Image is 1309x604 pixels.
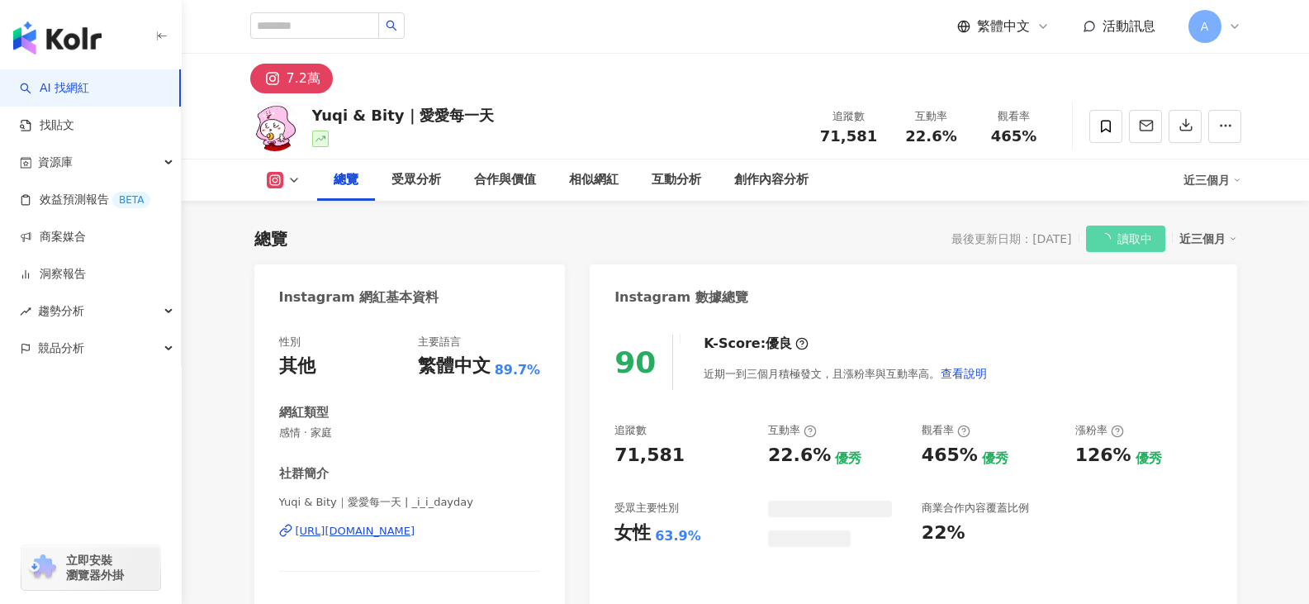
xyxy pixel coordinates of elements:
[940,357,988,390] button: 查看說明
[982,449,1008,468] div: 優秀
[312,105,494,126] div: Yuqi & Bity｜愛愛每一天
[1099,233,1111,245] span: loading
[768,443,831,468] div: 22.6%
[1183,167,1241,193] div: 近三個月
[835,449,861,468] div: 優秀
[38,292,84,330] span: 趨勢分析
[652,170,701,190] div: 互動分析
[474,170,536,190] div: 合作與價值
[614,288,748,307] div: Instagram 數據總覽
[21,545,160,590] a: chrome extension立即安裝 瀏覽器外掛
[941,367,987,380] span: 查看說明
[391,170,441,190] div: 受眾分析
[279,335,301,350] div: 性別
[991,128,1037,145] span: 465%
[766,335,792,353] div: 優良
[26,554,59,581] img: chrome extension
[386,20,397,31] span: search
[279,288,439,307] div: Instagram 網紅基本資料
[614,501,679,516] div: 受眾主要性別
[20,80,89,97] a: searchAI 找網紅
[614,345,656,379] div: 90
[614,521,651,546] div: 女性
[569,170,619,190] div: 相似網紅
[922,423,970,438] div: 觀看率
[250,102,300,151] img: KOL Avatar
[254,227,287,250] div: 總覽
[818,108,880,125] div: 追蹤數
[704,335,809,353] div: K-Score :
[20,266,86,283] a: 洞察報告
[1136,449,1162,468] div: 優秀
[1103,18,1155,34] span: 活動訊息
[20,192,150,208] a: 效益預測報告BETA
[495,361,541,379] span: 89.7%
[296,524,415,539] div: [URL][DOMAIN_NAME]
[977,17,1030,36] span: 繁體中文
[13,21,102,55] img: logo
[1201,17,1209,36] span: A
[614,443,685,468] div: 71,581
[279,354,315,379] div: 其他
[1075,423,1124,438] div: 漲粉率
[38,330,84,367] span: 競品分析
[38,144,73,181] span: 資源庫
[279,426,541,440] span: 感情 · 家庭
[905,128,956,145] span: 22.6%
[20,117,74,134] a: 找貼文
[279,524,541,539] a: [URL][DOMAIN_NAME]
[66,553,124,583] span: 立即安裝 瀏覽器外掛
[922,443,978,468] div: 465%
[922,501,1029,516] div: 商業合作內容覆蓋比例
[20,229,86,245] a: 商案媒合
[734,170,809,190] div: 創作內容分析
[951,232,1071,245] div: 最後更新日期：[DATE]
[418,354,491,379] div: 繁體中文
[1117,226,1152,253] span: 讀取中
[287,67,320,90] div: 7.2萬
[922,521,965,546] div: 22%
[250,64,333,93] button: 7.2萬
[279,495,541,510] span: Yuqi & Bity｜愛愛每一天 | _i_i_dayday
[279,465,329,483] div: 社群簡介
[614,423,647,438] div: 追蹤數
[768,423,817,438] div: 互動率
[1086,226,1165,252] button: 讀取中
[820,127,877,145] span: 71,581
[900,108,963,125] div: 互動率
[1075,443,1131,468] div: 126%
[704,357,988,390] div: 近期一到三個月積極發文，且漲粉率與互動率高。
[1179,228,1237,250] div: 近三個月
[279,404,329,421] div: 網紅類型
[334,170,358,190] div: 總覽
[20,306,31,317] span: rise
[655,527,701,545] div: 63.9%
[418,335,461,350] div: 主要語言
[983,108,1046,125] div: 觀看率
